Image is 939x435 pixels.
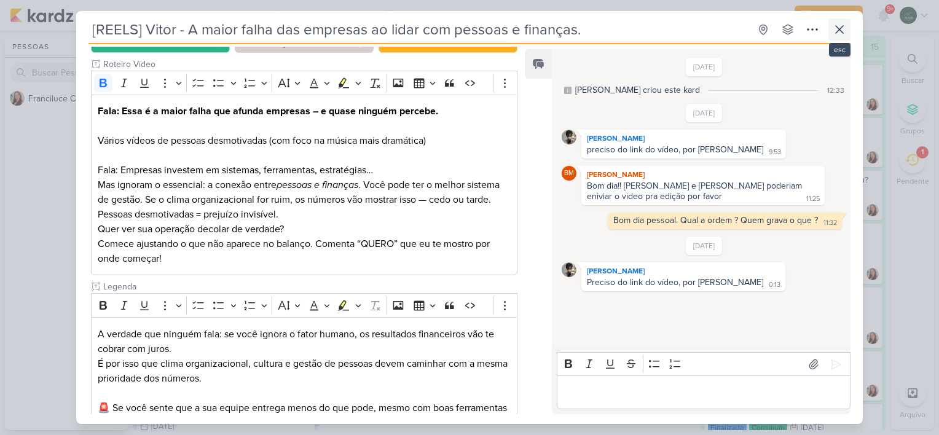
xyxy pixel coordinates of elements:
div: Bom dia pessoal. Qual a ordem ? Quem grava o que ? [613,215,818,225]
div: 0:13 [769,280,780,290]
div: 9:53 [769,147,781,157]
div: [PERSON_NAME] [584,168,822,181]
p: BM [564,170,574,177]
div: 11:32 [823,218,837,228]
div: Beth Monteiro [562,166,576,181]
input: Texto sem título [101,280,517,293]
img: Arthur Branze [562,262,576,277]
input: Texto sem título [101,58,517,71]
div: [PERSON_NAME] [584,132,784,144]
div: [PERSON_NAME] criou este kard [575,84,700,96]
h4: Fala: Empresas investem em sistemas, ferramentas, estratégias… Mas ignoram o essencial: a conexão... [98,163,511,222]
div: Editor toolbar [91,293,517,317]
div: 12:33 [827,85,844,96]
div: [PERSON_NAME] [584,265,783,277]
div: 11:25 [806,194,820,204]
input: Kard Sem Título [88,18,750,41]
div: preciso do link do vídeo, por [PERSON_NAME] [587,144,763,155]
p: Vários vídeos de pessoas desmotivadas (com foco na música mais dramática) [98,133,511,148]
div: Editor editing area: main [91,95,517,276]
div: Editor toolbar [557,352,851,376]
div: Preciso do link do vídeo, por [PERSON_NAME] [587,277,763,288]
div: Bom dia!! [PERSON_NAME] e [PERSON_NAME] poderiam eniviar o video pra edição por favor [587,181,804,202]
div: Editor editing area: main [557,375,851,409]
div: Editor toolbar [91,71,517,95]
p: Quer ver sua operação decolar de verdade? Comece ajustando o que não aparece no balanço. Comenta ... [98,222,511,266]
strong: Fala: Essa é a maior falha que afunda empresas – e quase ninguém percebe. [98,105,438,117]
i: pessoas e finanças [277,179,358,191]
div: esc [829,43,851,57]
img: Arthur Branze [562,130,576,144]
